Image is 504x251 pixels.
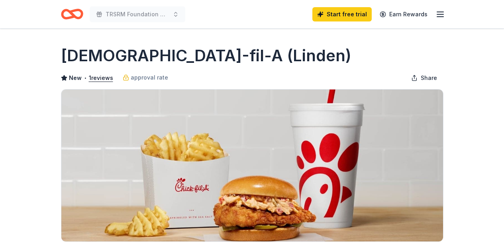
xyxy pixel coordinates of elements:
a: approval rate [123,73,168,82]
a: Start free trial [312,7,372,21]
span: approval rate [131,73,168,82]
img: Image for Chick-fil-A (Linden) [61,90,443,241]
span: New [69,73,82,83]
span: Share [421,73,437,83]
button: Share [405,70,443,86]
span: TRSRM Foundation Gala [106,10,169,19]
a: Home [61,5,83,23]
h1: [DEMOGRAPHIC_DATA]-fil-A (Linden) [61,45,351,67]
button: 1reviews [89,73,113,83]
span: • [84,75,86,81]
button: TRSRM Foundation Gala [90,6,185,22]
a: Earn Rewards [375,7,432,21]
